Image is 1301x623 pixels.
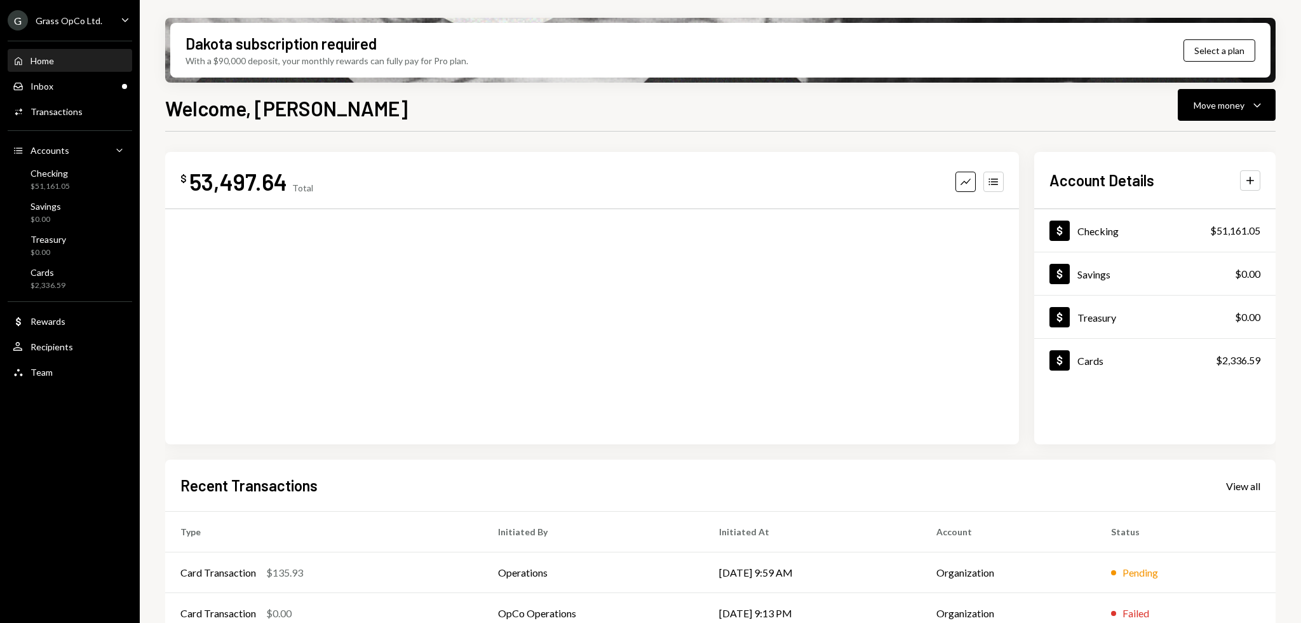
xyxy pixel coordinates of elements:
div: Transactions [30,106,83,117]
td: Operations [483,552,704,593]
div: $0.00 [266,606,292,621]
div: Checking [1077,225,1119,237]
div: Inbox [30,81,53,92]
button: Select a plan [1183,39,1255,62]
a: Transactions [8,100,132,123]
div: Checking [30,168,70,179]
div: $51,161.05 [1210,223,1260,238]
div: Savings [30,201,61,212]
a: Treasury$0.00 [8,230,132,261]
div: Card Transaction [180,606,256,621]
div: $51,161.05 [30,181,70,192]
div: Pending [1122,565,1158,580]
a: Cards$2,336.59 [8,263,132,294]
div: $0.00 [30,247,66,258]
div: Move money [1194,99,1244,112]
a: Rewards [8,310,132,332]
div: $ [180,172,187,185]
div: View all [1226,480,1260,493]
td: Organization [921,552,1096,593]
a: Home [8,49,132,72]
div: $2,336.59 [30,280,65,291]
div: Dakota subscription required [185,33,377,54]
div: Savings [1077,268,1110,280]
h1: Welcome, [PERSON_NAME] [165,95,408,121]
div: Recipients [30,341,73,352]
div: Rewards [30,316,65,327]
div: Failed [1122,606,1149,621]
a: Accounts [8,139,132,161]
div: Cards [30,267,65,278]
div: $135.93 [266,565,303,580]
th: Initiated By [483,512,704,552]
div: Grass OpCo Ltd. [36,15,102,26]
a: View all [1226,479,1260,493]
div: $0.00 [30,214,61,225]
a: Inbox [8,74,132,97]
a: Checking$51,161.05 [8,164,132,195]
div: Team [30,367,53,378]
a: Team [8,360,132,383]
div: $0.00 [1235,266,1260,282]
a: Checking$51,161.05 [1034,209,1276,252]
button: Move money [1178,89,1276,121]
a: Savings$0.00 [1034,252,1276,295]
td: [DATE] 9:59 AM [704,552,921,593]
h2: Account Details [1049,170,1154,191]
div: Card Transaction [180,565,256,580]
div: $2,336.59 [1216,353,1260,368]
th: Status [1096,512,1276,552]
th: Initiated At [704,512,921,552]
th: Type [165,512,483,552]
div: 53,497.64 [189,167,287,196]
div: $0.00 [1235,310,1260,325]
h2: Recent Transactions [180,475,318,496]
a: Recipients [8,335,132,358]
div: G [8,10,28,31]
div: Home [30,55,54,66]
div: Cards [1077,355,1103,367]
div: Total [292,182,313,193]
a: Savings$0.00 [8,197,132,228]
div: Accounts [30,145,69,156]
div: Treasury [1077,311,1116,324]
a: Cards$2,336.59 [1034,339,1276,381]
div: With a $90,000 deposit, your monthly rewards can fully pay for Pro plan. [185,54,468,67]
div: Treasury [30,234,66,245]
th: Account [921,512,1096,552]
a: Treasury$0.00 [1034,296,1276,338]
